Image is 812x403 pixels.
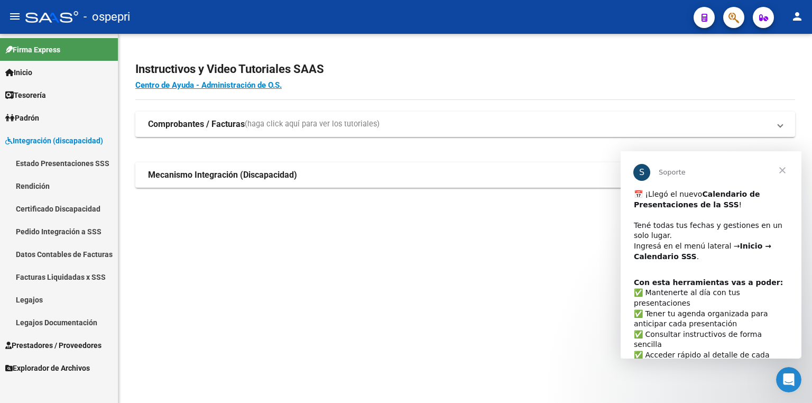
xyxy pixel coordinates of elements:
h2: Instructivos y Video Tutoriales SAAS [135,59,795,79]
span: Inicio [5,67,32,78]
mat-icon: person [791,10,804,23]
b: Con esta herramientas vas a poder: [13,127,162,135]
iframe: Intercom live chat mensaje [621,151,801,359]
span: Firma Express [5,44,60,56]
iframe: Intercom live chat [776,367,801,392]
span: Prestadores / Proveedores [5,340,101,351]
span: - ospepri [84,5,130,29]
strong: Comprobantes / Facturas [148,118,245,130]
mat-expansion-panel-header: Comprobantes / Facturas(haga click aquí para ver los tutoriales) [135,112,795,137]
span: Explorador de Archivos [5,362,90,374]
mat-icon: menu [8,10,21,23]
span: Padrón [5,112,39,124]
span: Integración (discapacidad) [5,135,103,146]
span: (haga click aquí para ver los tutoriales) [245,118,380,130]
a: Centro de Ayuda - Administración de O.S. [135,80,282,90]
mat-expansion-panel-header: Mecanismo Integración (Discapacidad) [135,162,795,188]
strong: Mecanismo Integración (Discapacidad) [148,169,297,181]
span: Tesorería [5,89,46,101]
div: ​✅ Mantenerte al día con tus presentaciones ✅ Tener tu agenda organizada para anticipar cada pres... [13,126,168,251]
